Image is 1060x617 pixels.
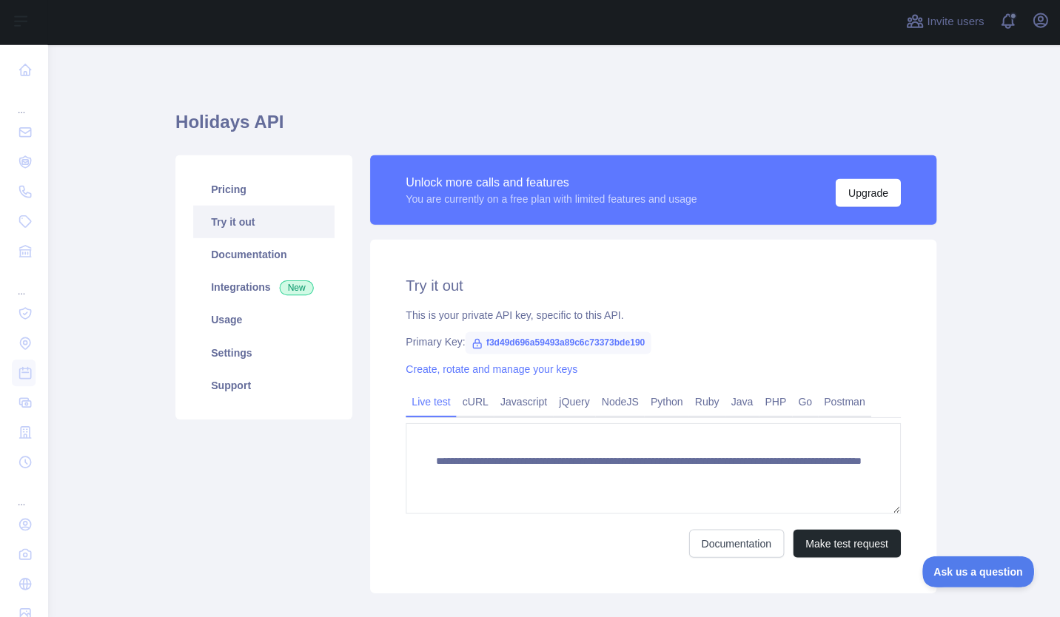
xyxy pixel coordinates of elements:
a: PHP [756,391,789,414]
button: Make test request [790,530,897,558]
div: ... [12,89,36,118]
h1: Holidays API [175,112,933,148]
a: Python [642,391,686,414]
iframe: Toggle Customer Support [919,556,1030,587]
button: Invite users [899,12,983,36]
a: Usage [192,305,333,337]
a: Try it out [192,207,333,240]
a: Postman [815,391,868,414]
div: ... [12,269,36,299]
a: Go [789,391,815,414]
a: Create, rotate and manage your keys [404,364,575,376]
a: Settings [192,337,333,370]
a: Documentation [686,530,781,558]
a: Integrations New [192,272,333,305]
a: Pricing [192,175,333,207]
span: Invite users [923,16,980,33]
a: Java [722,391,757,414]
a: Documentation [192,240,333,272]
a: Ruby [686,391,722,414]
h2: Try it out [404,277,897,297]
a: Live test [404,391,454,414]
a: cURL [454,391,492,414]
span: f3d49d696a59493a89c6c73373bde190 [463,333,648,355]
a: Javascript [492,391,551,414]
div: This is your private API key, specific to this API. [404,309,897,324]
div: You are currently on a free plan with limited features and usage [404,193,694,208]
a: jQuery [551,391,593,414]
div: ... [12,479,36,509]
span: New [278,282,312,297]
div: Unlock more calls and features [404,175,694,193]
div: Primary Key: [404,336,897,351]
button: Upgrade [832,181,897,209]
a: NodeJS [593,391,642,414]
a: Support [192,370,333,402]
